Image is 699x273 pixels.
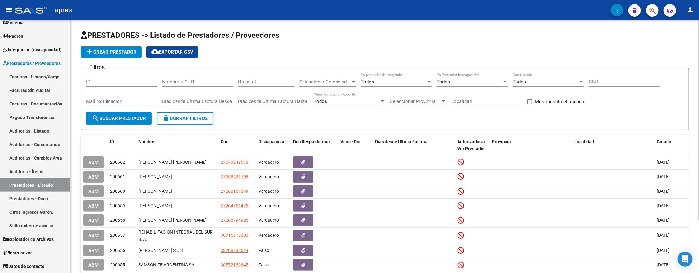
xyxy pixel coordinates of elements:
[83,185,104,197] button: ABM
[138,188,216,195] div: [PERSON_NAME]
[88,174,99,180] span: ABM
[110,218,125,223] span: 200658
[221,139,229,144] span: Cuit
[657,189,670,194] span: [DATE]
[83,200,104,212] button: ABM
[88,160,99,165] span: ABM
[373,135,455,156] datatable-header-cell: Dias desde Ultima Factura
[221,248,248,253] span: 33708898649
[657,203,670,208] span: [DATE]
[657,139,671,144] span: Creado
[678,252,693,267] div: Open Intercom Messenger
[110,174,125,179] span: 200661
[258,203,279,208] span: Verdadero
[162,114,170,122] mat-icon: delete
[572,135,654,156] datatable-header-cell: Localidad
[88,233,99,238] span: ABM
[437,79,450,85] span: Todos
[110,189,125,194] span: 200660
[138,247,216,254] div: [PERSON_NAME] S C S
[3,33,23,40] span: Padrón
[293,139,330,144] span: Doc Respaldatoria
[138,229,216,242] div: REHABILITACION INTEGRAL DEL SUR S. A.
[81,31,279,40] span: PRESTADORES -> Listado de Prestadores / Proveedores
[657,160,670,165] span: [DATE]
[258,189,279,194] span: Verdadero
[221,262,248,267] span: 30572130645
[258,160,279,165] span: Verdadero
[3,263,44,270] span: Datos de contacto
[81,46,142,58] button: Crear Prestador
[162,116,208,121] span: Borrar Filtros
[490,135,572,156] datatable-header-cell: Provincia
[136,135,218,156] datatable-header-cell: Nombre
[256,135,291,156] datatable-header-cell: Discapacidad
[88,262,99,268] span: ABM
[340,139,361,144] span: Vence Doc
[221,189,248,194] span: 27268181879
[83,156,104,168] button: ABM
[657,262,670,267] span: [DATE]
[455,135,490,156] datatable-header-cell: Autorizados a Ver Prestador
[92,116,146,121] span: Buscar Prestador
[86,112,152,125] button: Buscar Prestador
[86,48,93,55] mat-icon: add
[83,259,104,271] button: ABM
[110,139,114,144] span: ID
[110,248,125,253] span: 200656
[92,114,99,122] mat-icon: search
[390,99,441,104] span: Seleccionar Provincia
[657,218,670,223] span: [DATE]
[110,262,125,267] span: 200655
[221,174,248,179] span: 27358921758
[83,171,104,183] button: ABM
[83,245,104,256] button: ABM
[375,139,428,144] span: Dias desde Ultima Factura
[88,248,99,253] span: ABM
[3,249,32,256] span: Instructivos
[492,139,511,144] span: Provincia
[151,49,193,55] span: Exportar CSV
[157,112,213,125] button: Borrar Filtros
[258,139,286,144] span: Discapacidad
[218,135,256,156] datatable-header-cell: Cuit
[513,79,526,85] span: Todos
[3,19,24,26] span: Sistema
[221,203,248,208] span: 27264751425
[83,230,104,241] button: ABM
[657,174,670,179] span: [DATE]
[221,218,248,223] span: 27286794985
[3,60,61,67] span: Prestadores / Proveedores
[258,218,279,223] span: Verdadero
[138,261,216,269] div: SAMSONITE ARGENTINA SA
[361,79,374,85] span: Todos
[138,159,216,166] div: [PERSON_NAME] [PERSON_NAME]
[291,135,338,156] datatable-header-cell: Doc Respaldatoria
[5,6,13,14] mat-icon: menu
[88,203,99,209] span: ABM
[86,49,136,55] span: Crear Prestador
[221,160,248,165] span: 27370249518
[110,160,125,165] span: 200662
[83,214,104,226] button: ABM
[146,46,198,58] button: Exportar CSV
[258,233,279,238] span: Verdadero
[299,79,350,85] span: Seleccionar Gerenciador
[314,99,327,104] span: Todos
[138,173,216,180] div: [PERSON_NAME]
[654,135,689,156] datatable-header-cell: Creado
[575,139,594,144] span: Localidad
[657,233,670,238] span: [DATE]
[535,98,587,105] span: Mostrar sólo eliminados
[107,135,136,156] datatable-header-cell: ID
[338,135,373,156] datatable-header-cell: Vence Doc
[50,3,72,17] span: - apres
[458,139,485,151] span: Autorizados a Ver Prestador
[88,218,99,223] span: ABM
[88,189,99,194] span: ABM
[258,174,279,179] span: Verdadero
[221,233,248,238] span: 30715516000
[151,48,159,55] mat-icon: cloud_download
[86,63,108,72] h3: Filtros
[258,248,269,253] span: Falso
